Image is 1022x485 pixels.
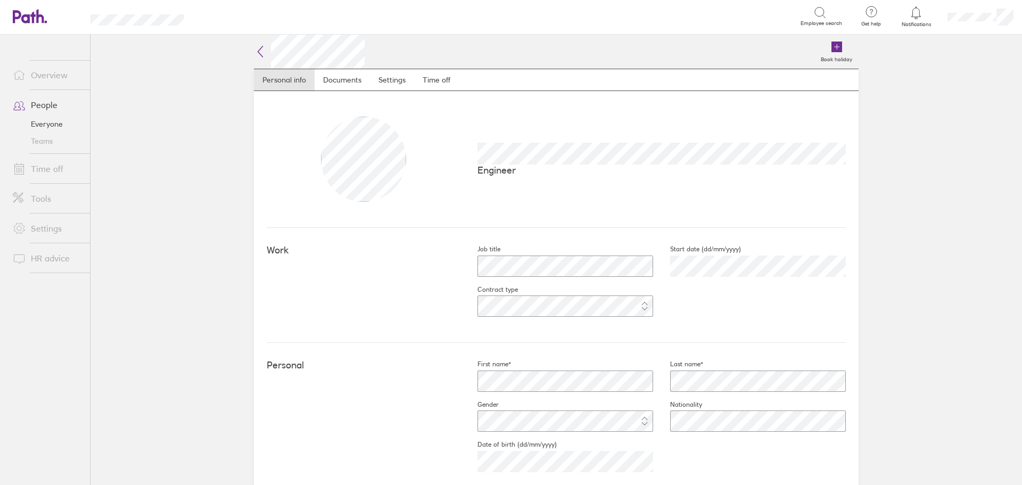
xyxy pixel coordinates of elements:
[315,69,370,91] a: Documents
[254,69,315,91] a: Personal info
[801,20,842,27] span: Employee search
[460,285,518,294] label: Contract type
[899,21,934,28] span: Notifications
[854,21,888,27] span: Get help
[4,64,90,86] a: Overview
[460,440,557,449] label: Date of birth (dd/mm/yyyy)
[4,248,90,269] a: HR advice
[653,400,702,409] label: Nationality
[477,165,846,176] p: Engineer
[267,360,460,371] h4: Personal
[4,94,90,116] a: People
[653,245,741,253] label: Start date (dd/mm/yyyy)
[267,245,460,256] h4: Work
[4,116,90,133] a: Everyone
[460,245,500,253] label: Job title
[4,188,90,209] a: Tools
[460,360,511,368] label: First name*
[370,69,414,91] a: Settings
[213,11,240,21] div: Search
[653,360,703,368] label: Last name*
[4,158,90,179] a: Time off
[4,133,90,150] a: Teams
[460,400,499,409] label: Gender
[814,53,859,63] label: Book holiday
[4,218,90,239] a: Settings
[899,5,934,28] a: Notifications
[414,69,459,91] a: Time off
[814,35,859,69] a: Book holiday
